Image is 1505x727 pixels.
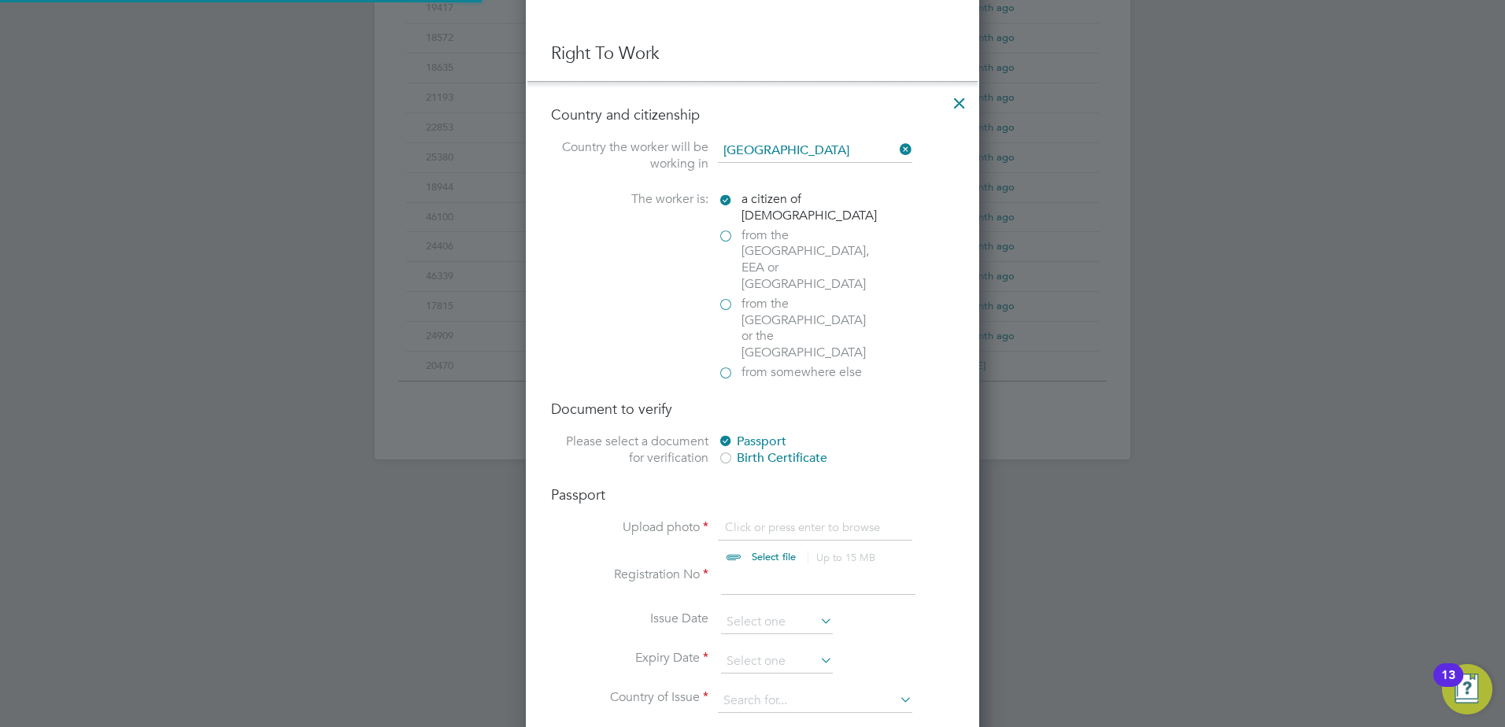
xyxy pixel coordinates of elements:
span: a citizen of [DEMOGRAPHIC_DATA] [741,191,877,224]
label: Expiry Date [551,650,708,666]
div: Birth Certificate [718,450,954,467]
span: from the [GEOGRAPHIC_DATA], EEA or [GEOGRAPHIC_DATA] [741,227,875,293]
div: Passport [718,434,954,450]
input: Search for... [718,139,912,163]
button: Open Resource Center, 13 new notifications [1442,664,1492,714]
label: Issue Date [551,611,708,627]
label: Please select a document for verification [551,434,708,467]
label: Country of Issue [551,689,708,706]
span: from the [GEOGRAPHIC_DATA] or the [GEOGRAPHIC_DATA] [741,296,875,361]
span: from somewhere else [741,364,862,381]
div: 13 [1441,675,1455,696]
h4: Passport [551,485,954,504]
input: Select one [721,650,833,673]
input: Search for... [718,689,912,713]
h4: Document to verify [551,400,954,418]
input: Select one [721,611,833,634]
label: Registration No [551,566,708,583]
h3: Right To Work [551,42,954,65]
label: Country the worker will be working in [551,139,708,172]
label: Upload photo [551,519,708,536]
label: The worker is: [551,191,708,208]
h4: Country and citizenship [551,105,954,124]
